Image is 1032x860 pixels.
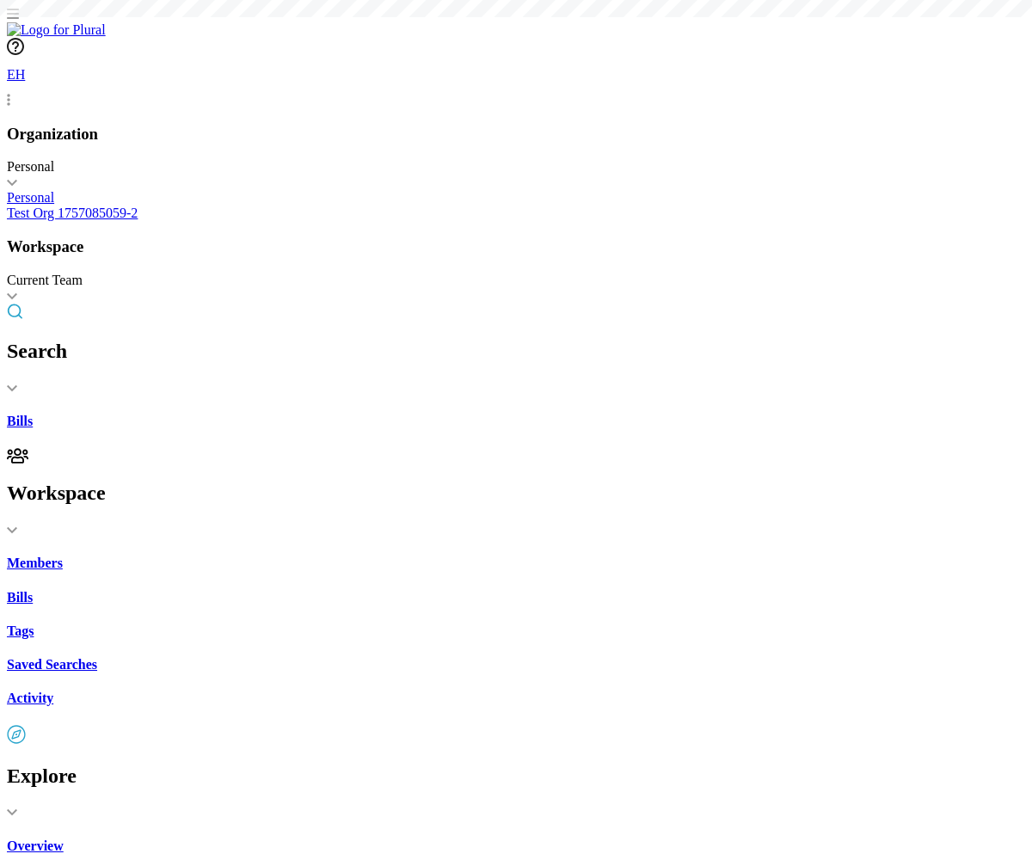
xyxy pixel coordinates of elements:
div: EH [7,58,41,93]
h2: Explore [7,765,1025,788]
a: Tags [7,623,1025,639]
h3: Organization [7,125,1025,144]
h3: Workspace [7,237,1025,256]
a: Members [7,556,1025,571]
a: Test Org 1757085059-2 [7,206,1025,221]
a: Saved Searches [7,657,1025,673]
h2: Workspace [7,482,1025,505]
div: Personal [7,159,1025,175]
img: Logo for Plural [7,22,106,38]
a: Overview [7,838,1025,854]
h2: Search [7,340,1025,363]
a: EH [7,58,1025,107]
div: Current Team [7,273,1025,288]
a: Activity [7,691,1025,706]
a: Personal [7,190,1025,206]
a: Bills [7,414,1025,429]
a: Bills [7,590,1025,605]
